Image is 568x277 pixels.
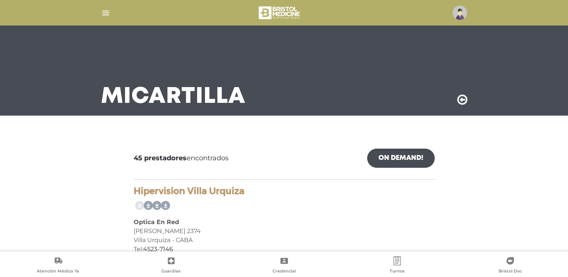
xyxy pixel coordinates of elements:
[37,268,79,275] span: Atención Médica Ya
[453,6,467,20] img: profile-placeholder.svg
[101,8,110,18] img: Cober_menu-lines-white.svg
[101,87,246,107] h3: Mi Cartilla
[134,236,435,245] div: Villa Urquiza - CABA
[228,256,340,275] a: Credencial
[134,186,435,197] h4: Hipervision Villa Urquiza
[115,256,228,275] a: Guardias
[367,149,435,168] a: On Demand!
[340,256,453,275] a: Turnos
[134,153,229,163] span: encontrados
[134,218,179,226] b: Optica En Red
[499,268,522,275] span: Bristol Doc
[2,256,115,275] a: Atención Médica Ya
[134,227,435,236] div: [PERSON_NAME] 2374
[134,154,187,162] b: 45 prestadores
[161,268,181,275] span: Guardias
[258,4,302,22] img: bristol-medicine-blanco.png
[273,268,296,275] span: Credencial
[390,268,405,275] span: Turnos
[134,245,435,254] div: Tel:
[143,245,173,253] a: 4523-7146
[453,256,566,275] a: Bristol Doc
